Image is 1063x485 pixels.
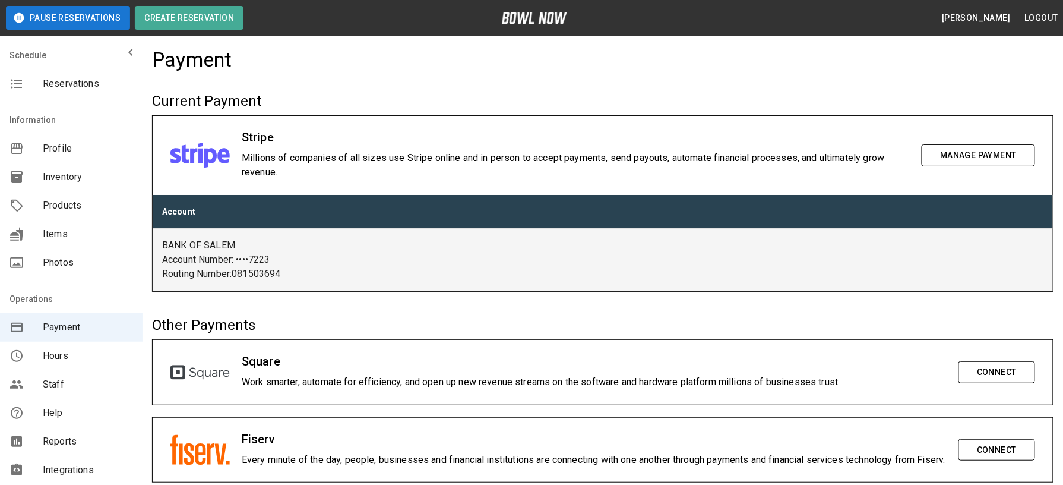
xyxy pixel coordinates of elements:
h5: Current Payment [152,92,1053,111]
th: Account [153,195,1053,229]
button: Logout [1020,7,1063,29]
button: Pause Reservations [6,6,130,30]
h6: Stripe [242,128,910,147]
p: Routing Number: 081503694 [162,267,1043,281]
button: Manage Payment [922,144,1035,166]
span: Integrations [43,463,133,477]
p: Account Number: •••• 7223 [162,253,1043,267]
button: Connect [958,361,1035,383]
h5: Other Payments [152,316,1053,335]
p: BANK OF SALEM [162,238,1043,253]
span: Staff [43,377,133,392]
span: Hours [43,349,133,363]
span: Profile [43,141,133,156]
h6: Fiserv [242,430,947,449]
img: logo [502,12,567,24]
span: Reservations [43,77,133,91]
h6: Square [242,352,947,371]
p: Millions of companies of all sizes use Stripe online and in person to accept payments, send payou... [242,151,910,179]
span: Payment [43,320,133,335]
span: Photos [43,256,133,270]
span: Help [43,406,133,420]
h4: Payment [152,48,232,73]
table: customized table [153,195,1053,291]
img: stripe.svg [170,143,230,168]
p: Every minute of the day, people, businesses and financial institutions are connecting with one an... [242,453,947,467]
button: [PERSON_NAME] [937,7,1015,29]
button: Connect [958,439,1035,461]
button: Create Reservation [135,6,243,30]
span: Items [43,227,133,241]
span: Inventory [43,170,133,184]
span: Reports [43,434,133,449]
p: Work smarter, automate for efficiency, and open up new revenue streams on the software and hardwa... [242,375,947,389]
span: Products [43,199,133,213]
img: fiserv.svg [170,434,230,465]
img: square.svg [170,365,230,380]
